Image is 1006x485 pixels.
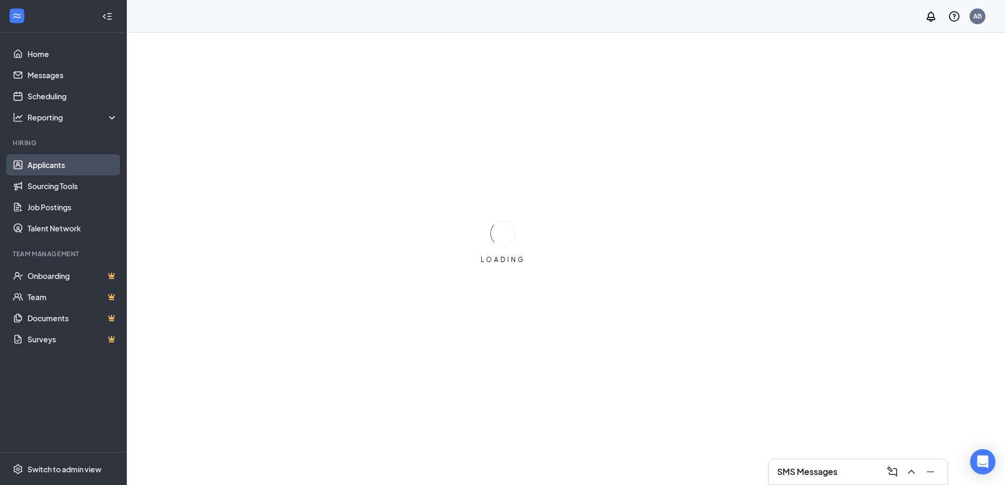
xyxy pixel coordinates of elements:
button: ComposeMessage [884,463,901,480]
a: Applicants [27,154,118,175]
svg: Notifications [925,10,937,23]
div: Team Management [13,249,116,258]
button: ChevronUp [903,463,920,480]
a: DocumentsCrown [27,307,118,329]
a: Talent Network [27,218,118,239]
svg: Minimize [924,465,937,478]
svg: QuestionInfo [948,10,961,23]
svg: Collapse [102,11,113,22]
div: AB [973,12,982,21]
svg: WorkstreamLogo [12,11,22,21]
a: Home [27,43,118,64]
button: Minimize [922,463,939,480]
div: Switch to admin view [27,464,101,474]
div: Hiring [13,138,116,147]
a: TeamCrown [27,286,118,307]
div: LOADING [477,255,529,264]
svg: Analysis [13,112,23,123]
a: SurveysCrown [27,329,118,350]
svg: Settings [13,464,23,474]
a: Job Postings [27,197,118,218]
a: Sourcing Tools [27,175,118,197]
svg: ComposeMessage [886,465,899,478]
div: Open Intercom Messenger [970,449,995,474]
h3: SMS Messages [777,466,837,478]
div: Reporting [27,112,118,123]
a: Scheduling [27,86,118,107]
a: OnboardingCrown [27,265,118,286]
svg: ChevronUp [905,465,918,478]
a: Messages [27,64,118,86]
